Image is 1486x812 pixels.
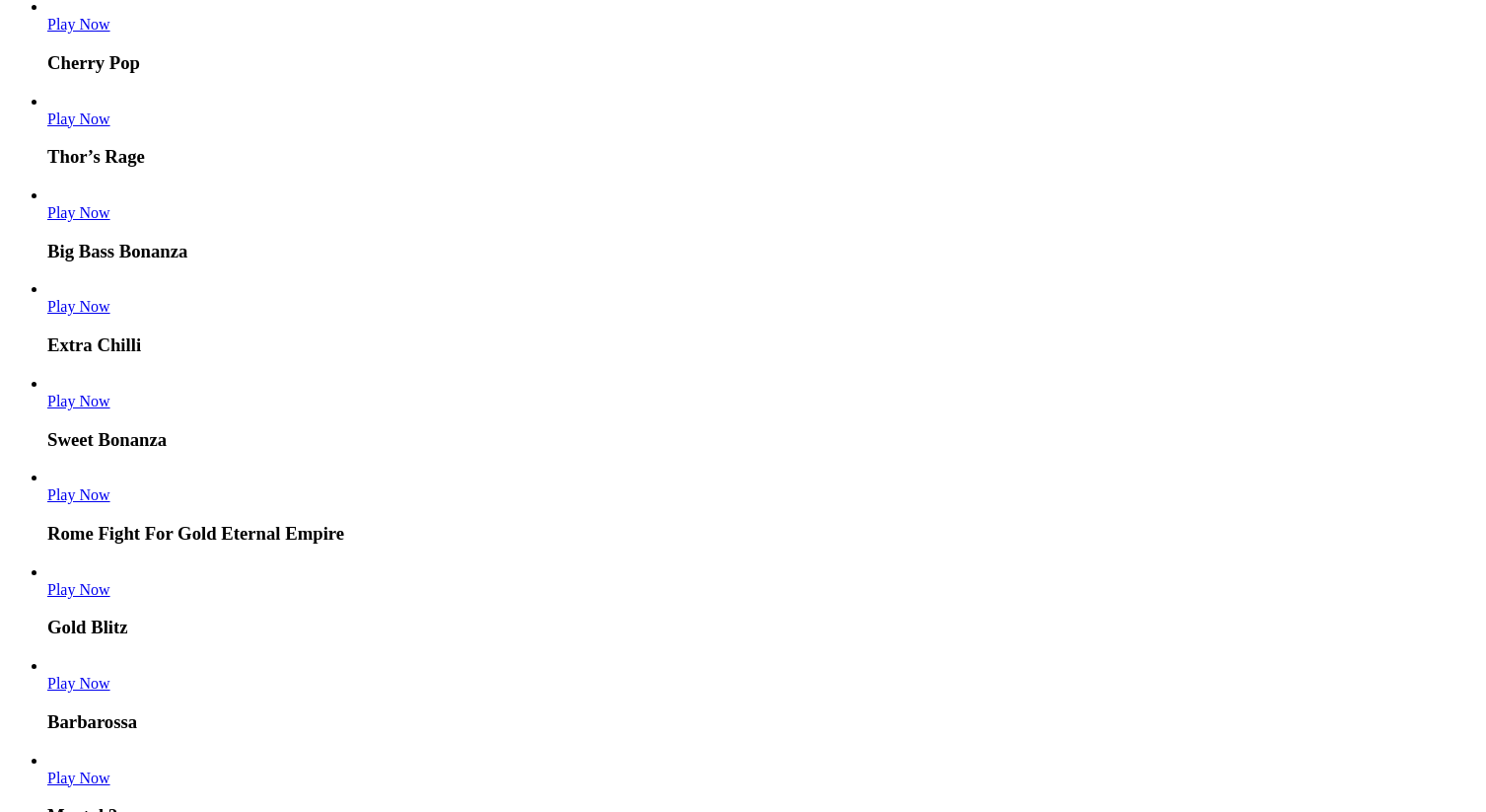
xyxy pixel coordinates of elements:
[47,334,1478,356] h3: Extra Chilli
[47,16,110,33] span: Play Now
[47,581,110,598] a: Gold Blitz
[47,111,110,127] a: Thor’s Rage
[47,375,1478,451] article: Sweet Bonanza
[47,298,110,315] a: Extra Chilli
[47,486,110,503] a: Rome Fight For Gold Eternal Empire
[47,770,110,786] span: Play Now
[47,486,110,503] span: Play Now
[47,675,110,692] a: Barbarossa
[47,111,110,127] span: Play Now
[47,93,1478,169] article: Thor’s Rage
[47,146,1478,168] h3: Thor’s Rage
[47,429,1478,451] h3: Sweet Bonanza
[47,617,1478,638] h3: Gold Blitz
[47,581,110,598] span: Play Now
[47,186,1478,262] article: Big Bass Bonanza
[47,393,110,409] span: Play Now
[47,393,110,409] a: Sweet Bonanza
[47,563,1478,639] article: Gold Blitz
[47,523,1478,545] h3: Rome Fight For Gold Eternal Empire
[47,469,1478,545] article: Rome Fight For Gold Eternal Empire
[47,280,1478,356] article: Extra Chilli
[47,711,1478,733] h3: Barbarossa
[47,675,110,692] span: Play Now
[47,204,110,221] a: Big Bass Bonanza
[47,770,110,786] a: Mental 2
[47,298,110,315] span: Play Now
[47,204,110,221] span: Play Now
[47,16,110,33] a: Cherry Pop
[47,52,1478,74] h3: Cherry Pop
[47,657,1478,733] article: Barbarossa
[47,241,1478,262] h3: Big Bass Bonanza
